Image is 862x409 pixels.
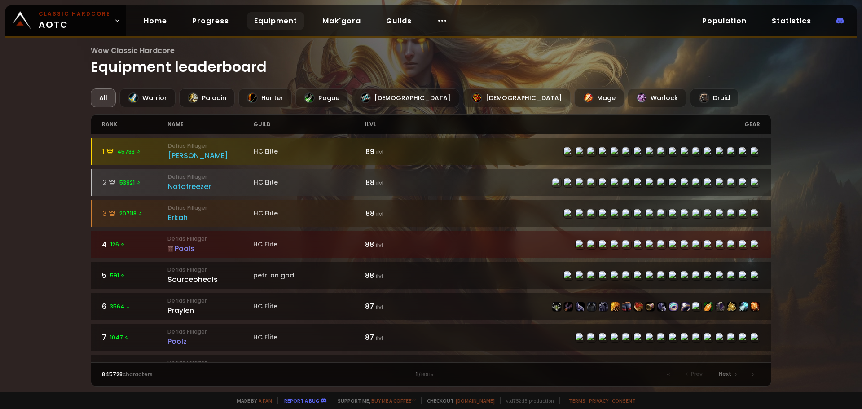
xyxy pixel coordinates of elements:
a: Buy me a coffee [371,397,416,404]
img: item-21583 [716,302,725,311]
div: 6 [102,301,168,312]
a: 63564 Defias PillagerPraylenHC Elite87 ilvlitem-22514item-21712item-22515item-3427item-22512item-... [91,293,772,320]
a: 4126 Defias PillagerPoolsHC Elite88 ilvlitem-22506item-22943item-22507item-22504item-22510item-22... [91,231,772,258]
div: 88 [365,177,431,188]
a: Home [136,12,174,30]
small: ilvl [376,148,383,156]
div: 87 [365,301,431,312]
div: Rogue [295,88,348,107]
div: 1 [102,146,168,157]
div: HC Elite [253,333,365,342]
img: item-23048 [739,302,748,311]
a: Terms [569,397,585,404]
a: 85760 Defias PillagerHopemageHC Elite87 ilvlitem-22498item-21608item-22499item-6795item-22496item... [91,355,772,382]
a: 71047 Defias PillagerPoolzHC Elite87 ilvlitem-22506item-22943item-22507item-22504item-22510item-2... [91,324,772,351]
div: Paladin [179,88,235,107]
a: Statistics [765,12,818,30]
div: 4 [102,239,168,250]
span: 207118 [119,210,143,218]
div: Sourceoheals [167,274,253,285]
div: HC Elite [254,178,365,187]
span: Checkout [421,397,495,404]
img: item-22516 [634,302,643,311]
div: 88 [365,208,431,219]
a: Report a bug [284,397,319,404]
div: Druid [690,88,739,107]
div: petri on god [253,271,365,280]
div: Erkah [168,212,254,223]
span: 3564 [110,303,131,311]
img: item-22515 [576,302,585,311]
a: 5591 Defias PillagerSourceohealspetri on god88 ilvlitem-22514item-21712item-22515item-4336item-22... [91,262,772,289]
img: item-22519 [646,302,655,311]
img: item-22939 [669,302,678,311]
span: Wow Classic Hardcore [91,45,772,56]
img: item-22518 [611,302,620,311]
small: Defias Pillager [167,235,253,243]
small: ilvl [376,179,383,187]
small: Defias Pillager [167,359,253,367]
img: item-21712 [564,302,573,311]
div: 5 [102,270,168,281]
a: Classic HardcoreAOTC [5,5,126,36]
a: 145733 Defias Pillager[PERSON_NAME]HC Elite89 ilvlitem-22498item-23057item-22499item-4335item-224... [91,138,772,165]
img: item-3427 [587,302,596,311]
a: [DOMAIN_NAME] [456,397,495,404]
span: 845728 [102,370,123,378]
span: 126 [110,241,125,249]
div: 1 [266,370,595,378]
small: ilvl [376,334,383,342]
small: Classic Hardcore [39,10,110,18]
span: 53921 [119,179,141,187]
span: AOTC [39,10,110,31]
div: 87 [365,332,431,343]
a: Privacy [589,397,608,404]
a: a fan [259,397,272,404]
div: Notafreezer [168,181,254,192]
a: Population [695,12,754,30]
small: ilvl [376,241,383,249]
a: Mak'gora [315,12,368,30]
a: Consent [612,397,636,404]
a: 3207118 Defias PillagerErkahHC Elite88 ilvlitem-22498item-23057item-22983item-17723item-22496item... [91,200,772,227]
div: Warrior [119,88,176,107]
img: item-22513 [622,302,631,311]
img: item-22512 [599,302,608,311]
div: Pools [167,243,253,254]
div: 7 [102,332,168,343]
div: ilvl [365,115,431,134]
a: 253921 Defias PillagerNotafreezerHC Elite88 ilvlitem-22498item-23057item-22983item-2575item-22496... [91,169,772,196]
img: item-19367 [751,302,760,311]
div: rank [102,115,168,134]
span: 1047 [110,334,129,342]
small: ilvl [376,303,383,311]
div: guild [253,115,365,134]
div: Mage [574,88,624,107]
img: item-22517 [657,302,666,311]
span: Prev [691,370,703,378]
div: 89 [365,146,431,157]
div: 88 [365,270,431,281]
span: 591 [110,272,125,280]
div: HC Elite [254,147,365,156]
small: Defias Pillager [167,266,253,274]
img: item-11122 [704,302,713,311]
span: v. d752d5 - production [500,397,554,404]
div: name [167,115,253,134]
div: [DEMOGRAPHIC_DATA] [463,88,571,107]
div: HC Elite [253,302,365,311]
a: Progress [185,12,236,30]
div: [DEMOGRAPHIC_DATA] [352,88,459,107]
div: [PERSON_NAME] [168,150,254,161]
div: Warlock [628,88,686,107]
div: HC Elite [254,209,365,218]
span: 45733 [117,148,141,156]
small: Defias Pillager [168,204,254,212]
small: ilvl [376,272,383,280]
small: ilvl [376,210,383,218]
div: 3 [102,208,168,219]
small: Defias Pillager [167,328,253,336]
h1: Equipment leaderboard [91,45,772,78]
img: item-22514 [552,302,561,311]
small: / 16915 [418,371,434,378]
